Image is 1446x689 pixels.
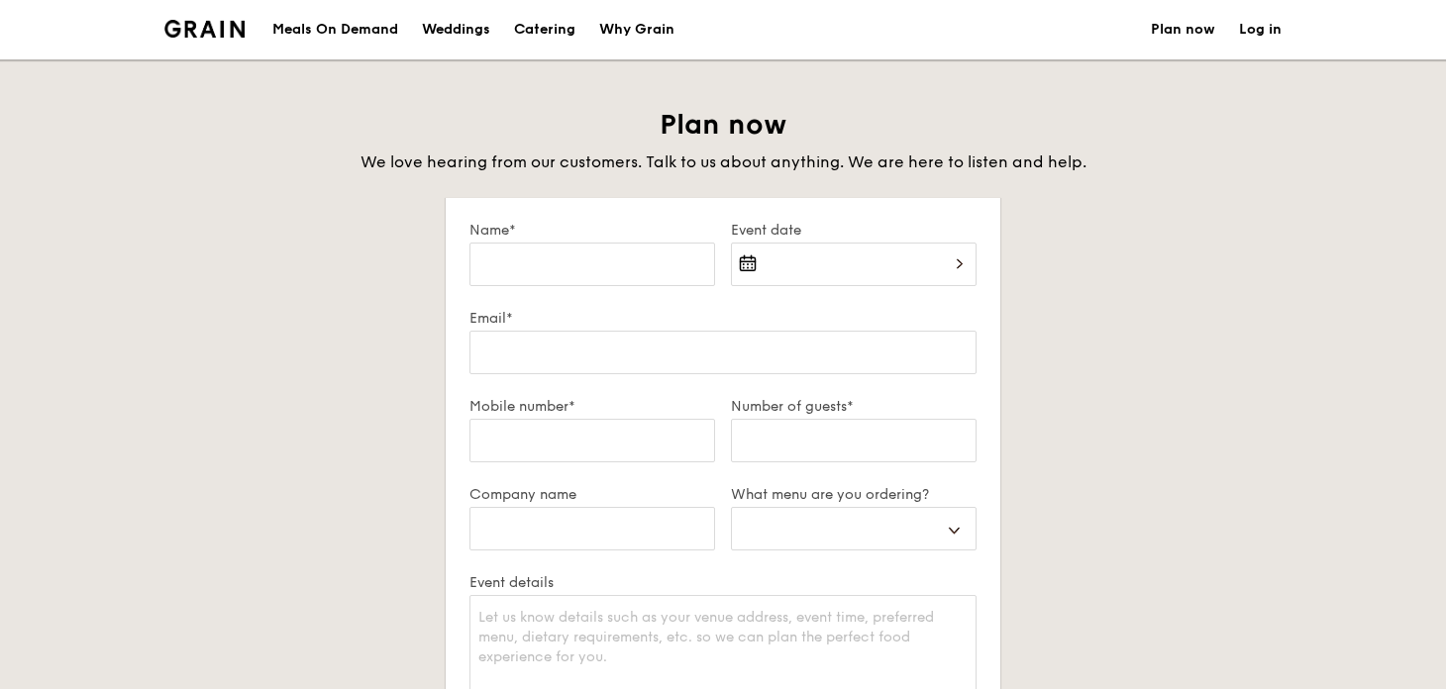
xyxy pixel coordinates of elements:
label: Mobile number* [469,398,715,415]
label: Email* [469,310,977,327]
span: Plan now [660,108,787,142]
img: Grain [164,20,245,38]
label: Event details [469,574,977,591]
span: We love hearing from our customers. Talk to us about anything. We are here to listen and help. [361,152,1086,171]
a: Logotype [164,20,245,38]
label: Event date [731,222,977,239]
label: Number of guests* [731,398,977,415]
label: Name* [469,222,715,239]
label: Company name [469,486,715,503]
label: What menu are you ordering? [731,486,977,503]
